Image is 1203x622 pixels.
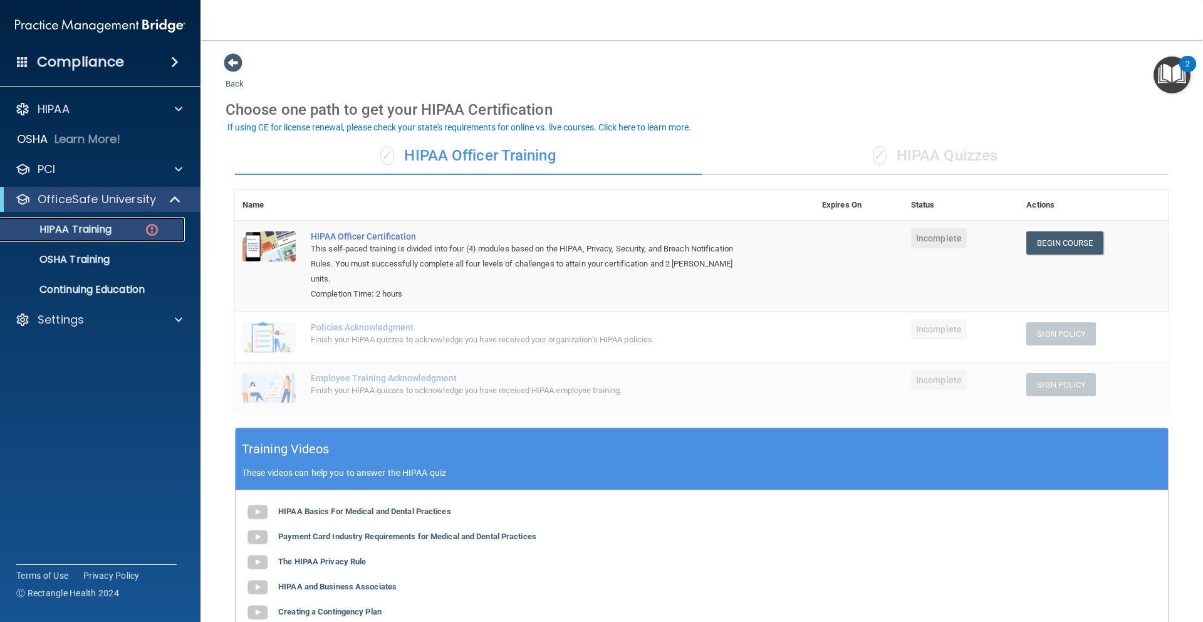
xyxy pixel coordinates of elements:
[311,287,752,302] div: Completion Time: 2 hours
[311,332,752,347] div: Finish your HIPAA quizzes to acknowledge you have received your organization’s HIPAA policies.
[911,228,967,248] span: Incomplete
[311,322,752,332] div: Policies Acknowledgment
[16,569,68,582] a: Terms of Use
[15,102,182,117] a: HIPAA
[15,312,182,327] a: Settings
[911,319,967,339] span: Incomplete
[17,132,48,147] p: OSHA
[144,222,160,238] img: danger-circle.6113f641.png
[16,587,119,599] span: Ⓒ Rectangle Health 2024
[37,53,124,71] h4: Compliance
[226,121,693,134] button: If using CE for license renewal, please check your state's requirements for online vs. live cours...
[15,192,182,207] a: OfficeSafe University
[15,162,182,177] a: PCI
[38,192,156,207] p: OfficeSafe University
[1026,231,1103,255] a: Begin Course
[311,383,752,398] div: Finish your HIPAA quizzes to acknowledge you have received HIPAA employee training.
[8,223,112,236] p: HIPAA Training
[83,569,140,582] a: Privacy Policy
[904,190,1019,221] th: Status
[226,64,244,88] a: Back
[815,190,904,221] th: Expires On
[278,607,382,616] b: Creating a Contingency Plan
[38,102,70,117] p: HIPAA
[38,312,84,327] p: Settings
[245,550,270,575] img: gray_youtube_icon.38fcd6cc.png
[235,190,303,221] th: Name
[1019,190,1169,221] th: Actions
[873,146,887,165] span: ✓
[245,500,270,525] img: gray_youtube_icon.38fcd6cc.png
[311,241,752,287] div: This self-paced training is divided into four (4) modules based on the HIPAA, Privacy, Security, ...
[1185,64,1190,80] div: 2
[235,137,702,175] div: HIPAA Officer Training
[986,533,1188,583] iframe: Drift Widget Chat Controller
[38,162,55,177] p: PCI
[1154,56,1190,93] button: Open Resource Center, 2 new notifications
[15,13,185,38] img: PMB logo
[245,575,270,600] img: gray_youtube_icon.38fcd6cc.png
[380,146,394,165] span: ✓
[245,525,270,550] img: gray_youtube_icon.38fcd6cc.png
[311,373,752,383] div: Employee Training Acknowledgment
[227,123,691,132] div: If using CE for license renewal, please check your state's requirements for online vs. live cours...
[8,283,179,296] p: Continuing Education
[702,137,1169,175] div: HIPAA Quizzes
[278,582,397,591] b: HIPAA and Business Associates
[911,370,967,390] span: Incomplete
[55,132,121,147] p: Learn More!
[278,557,366,566] b: The HIPAA Privacy Rule
[8,253,110,266] p: OSHA Training
[226,92,1178,128] div: Choose one path to get your HIPAA Certification
[278,507,451,516] b: HIPAA Basics For Medical and Dental Practices
[278,532,536,541] b: Payment Card Industry Requirements for Medical and Dental Practices
[1026,322,1096,345] button: Sign Policy
[311,231,752,241] a: HIPAA Officer Certification
[1026,373,1096,396] button: Sign Policy
[242,438,330,460] h5: Training Videos
[242,468,1162,478] p: These videos can help you to answer the HIPAA quiz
